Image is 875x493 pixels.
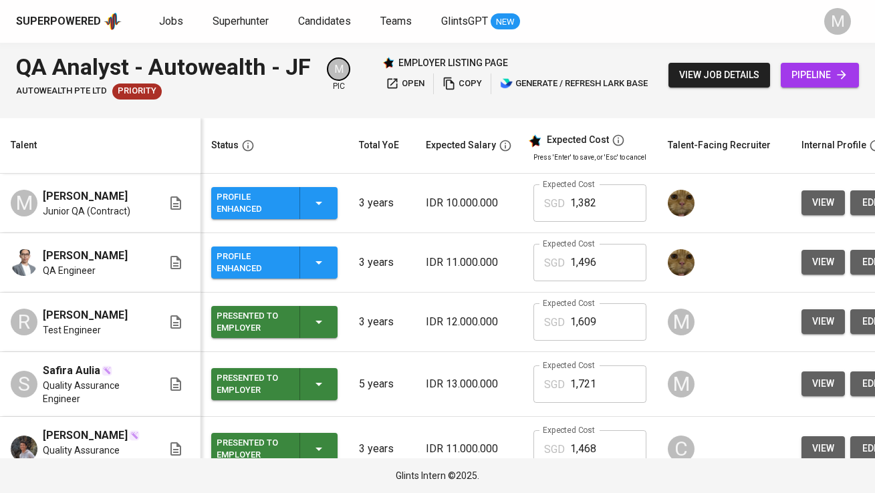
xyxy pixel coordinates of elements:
span: Teams [380,15,412,27]
span: AUTOWEALTH PTE LTD [16,85,107,98]
span: pipeline [791,67,848,84]
button: view [801,371,845,396]
p: SGD [544,315,565,331]
div: Expected Salary [426,137,496,154]
span: open [386,76,424,92]
button: open [382,73,428,94]
span: view [812,313,834,330]
img: magic_wand.svg [102,365,112,376]
div: Profile Enhanced [217,188,289,218]
button: view [801,309,845,334]
img: Glints Star [382,57,394,69]
img: Fadhel Ar Rizky Liranda [11,249,37,276]
button: view [801,190,845,215]
p: employer listing page [398,56,508,69]
div: New Job received from Demand Team, Client Priority [112,84,162,100]
div: Talent [11,137,37,154]
div: M [327,57,350,81]
span: Jobs [159,15,183,27]
span: view [812,194,834,211]
div: M [668,371,695,397]
p: IDR 11.000.000 [426,441,512,457]
span: generate / refresh lark base [500,76,648,92]
div: pic [327,57,350,92]
img: glints_star.svg [528,134,541,148]
div: Talent-Facing Recruiter [668,137,771,154]
a: GlintsGPT NEW [441,13,520,30]
button: Profile Enhanced [211,246,338,279]
span: Quality Assurance Engineer [43,444,146,470]
span: view [812,440,834,457]
p: IDR 10.000.000 [426,195,512,211]
a: Candidates [298,13,354,30]
button: Presented to Employer [211,306,338,338]
img: ec6c0910-f960-4a00-a8f8-c5744e41279e.jpg [668,190,695,216]
span: copy [443,76,482,92]
div: M [824,8,851,35]
span: QA Engineer [43,264,96,277]
div: M [668,309,695,335]
span: Junior QA (Contract) [43,204,130,218]
a: Superpoweredapp logo [16,11,122,31]
div: S [11,371,37,397]
span: [PERSON_NAME] [43,248,128,264]
span: [PERSON_NAME] [43,307,128,323]
a: Teams [380,13,414,30]
span: Priority [112,85,162,98]
p: SGD [544,377,565,393]
p: Press 'Enter' to save, or 'Esc' to cancel [533,152,646,162]
div: Status [211,137,239,154]
div: M [11,190,37,216]
div: Presented to Employer [217,369,289,399]
p: IDR 11.000.000 [426,255,512,271]
span: Test Engineer [43,323,101,337]
span: Quality Assurance Engineer [43,379,146,405]
span: GlintsGPT [441,15,488,27]
button: Presented to Employer [211,433,338,465]
a: Jobs [159,13,186,30]
button: lark generate / refresh lark base [497,73,651,94]
p: SGD [544,255,565,271]
button: Profile Enhanced [211,187,338,219]
span: Candidates [298,15,351,27]
a: pipeline [781,63,859,88]
div: QA Analyst - Autowealth - JF [16,51,311,84]
div: Presented to Employer [217,307,289,337]
div: Expected Cost [547,134,609,146]
p: SGD [544,442,565,458]
img: magic_wand.svg [129,430,140,441]
span: NEW [491,15,520,29]
p: 5 years [359,376,404,392]
div: C [668,436,695,462]
p: 3 years [359,314,404,330]
p: SGD [544,196,565,212]
p: 3 years [359,441,404,457]
button: view [801,250,845,275]
div: R [11,309,37,335]
p: IDR 12.000.000 [426,314,512,330]
button: view job details [668,63,770,88]
span: [PERSON_NAME] [43,188,128,204]
div: Presented to Employer [217,434,289,464]
div: Profile Enhanced [217,248,289,277]
span: view [812,375,834,392]
span: view [812,254,834,271]
button: view [801,436,845,461]
button: Presented to Employer [211,368,338,400]
img: Ikram Ferdinand [11,436,37,462]
button: copy [439,73,485,94]
p: 3 years [359,195,404,211]
img: ec6c0910-f960-4a00-a8f8-c5744e41279e.jpg [668,249,695,276]
div: Total YoE [359,137,399,154]
span: Superhunter [213,15,269,27]
img: app logo [104,11,122,31]
div: Internal Profile [801,137,866,154]
p: 3 years [359,255,404,271]
img: lark [500,77,513,90]
div: Superpowered [16,14,101,29]
span: Safira Aulia [43,363,100,379]
p: IDR 13.000.000 [426,376,512,392]
span: view job details [679,67,759,84]
span: [PERSON_NAME] [43,428,128,444]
